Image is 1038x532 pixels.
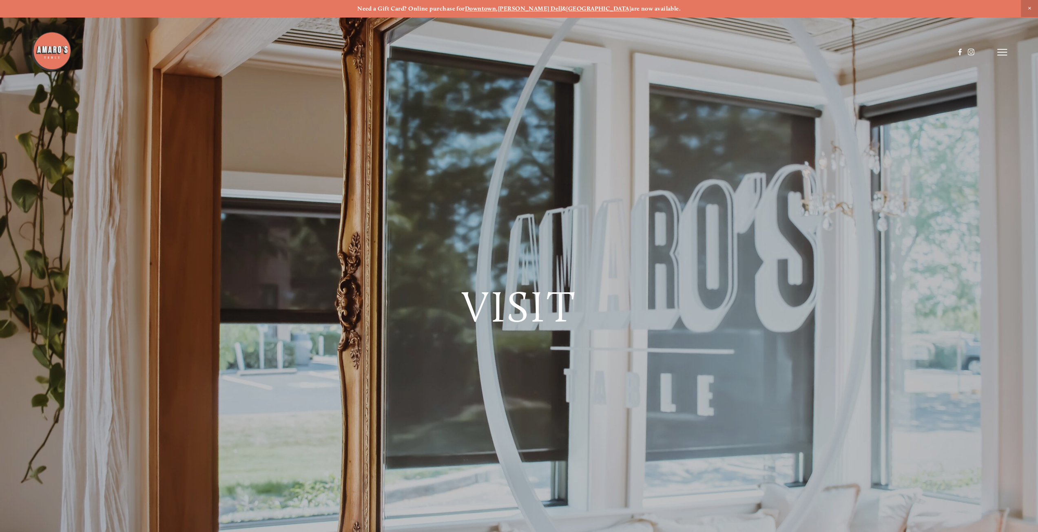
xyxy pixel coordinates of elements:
[31,31,72,72] img: Amaro's Table
[566,5,631,12] a: [GEOGRAPHIC_DATA]
[498,5,562,12] a: [PERSON_NAME] Dell
[631,5,681,12] strong: are now available.
[562,5,566,12] strong: &
[465,5,496,12] a: Downtown
[357,5,465,12] strong: Need a Gift Card? Online purchase for
[462,280,576,333] span: Visit
[496,5,498,12] strong: ,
